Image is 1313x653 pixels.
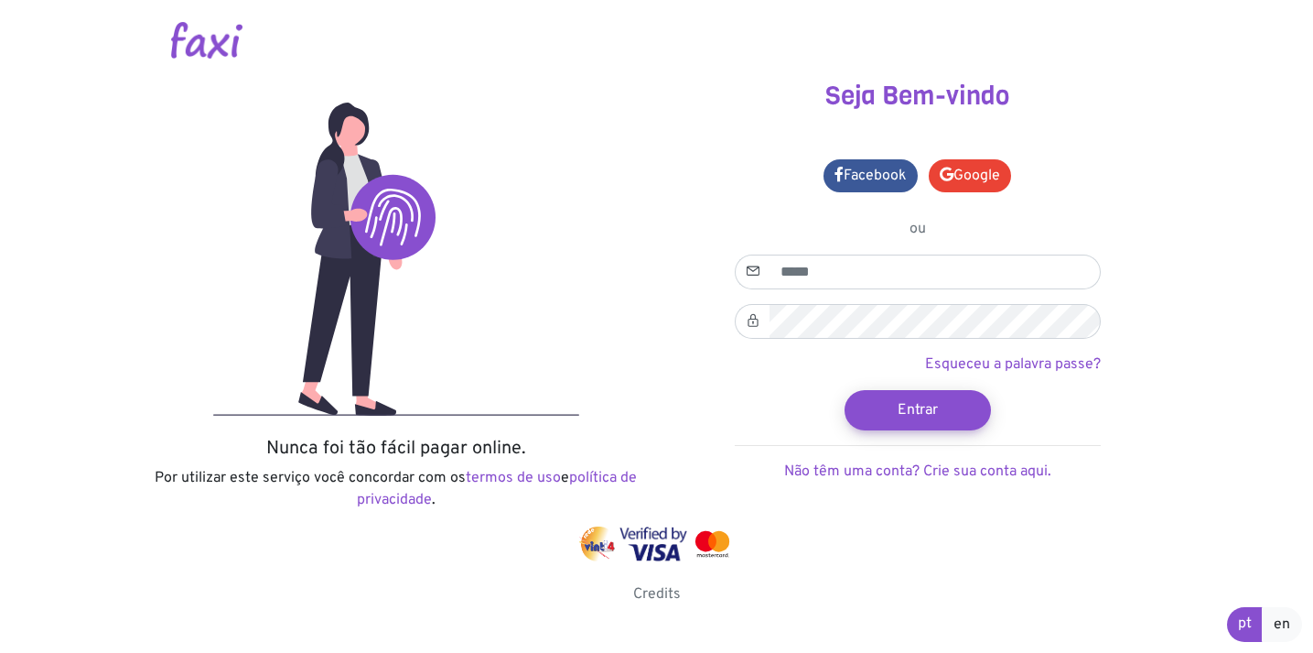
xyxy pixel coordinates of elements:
[671,81,1165,112] h3: Seja Bem-vindo
[735,218,1101,240] p: ou
[1262,607,1302,642] a: en
[466,469,561,487] a: termos de uso
[691,527,733,561] img: mastercard
[845,390,991,430] button: Entrar
[929,159,1011,192] a: Google
[149,438,643,460] h5: Nunca foi tão fácil pagar online.
[619,527,688,561] img: visa
[823,159,918,192] a: Facebook
[784,463,1051,481] a: Não têm uma conta? Crie sua conta aqui.
[925,355,1101,374] a: Esqueceu a palavra passe?
[149,467,643,511] p: Por utilizar este serviço você concordar com os e .
[1227,607,1263,642] a: pt
[579,527,616,561] img: vinti4
[633,585,681,604] a: Credits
